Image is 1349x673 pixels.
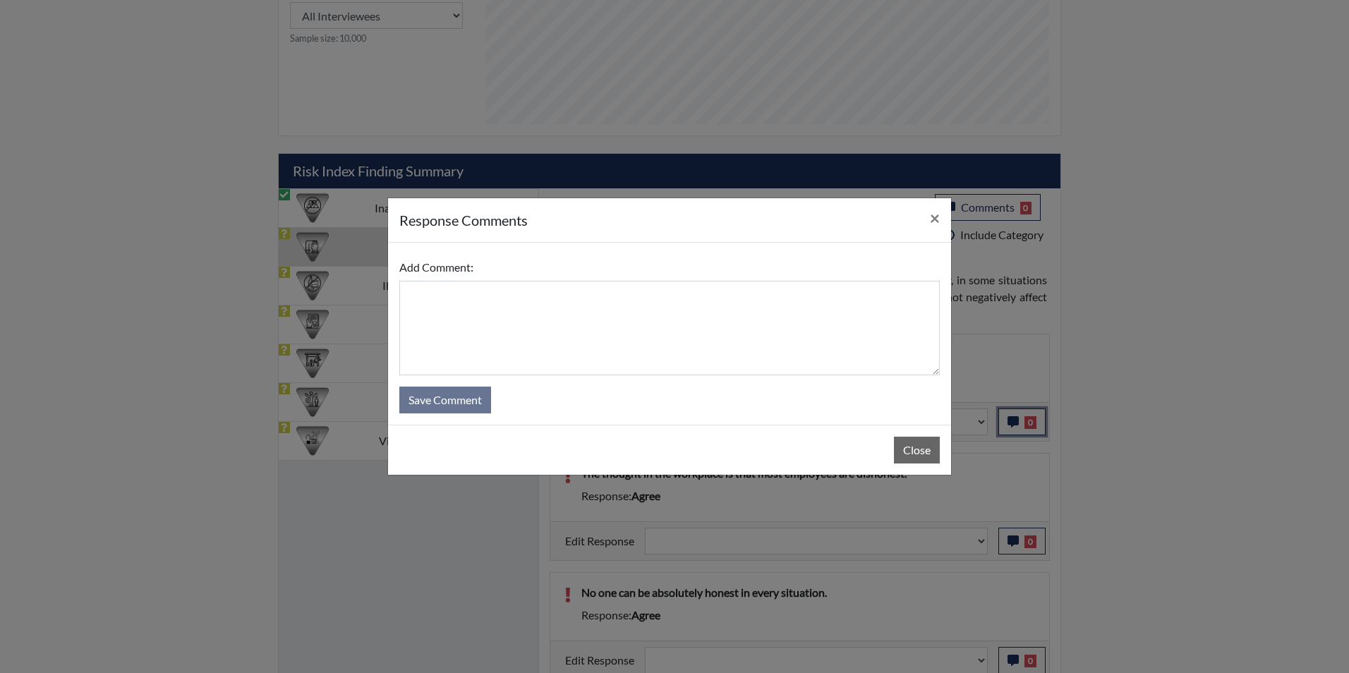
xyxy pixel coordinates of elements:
label: Add Comment: [399,254,473,281]
h5: response Comments [399,210,528,231]
span: × [930,207,940,228]
button: Close [919,198,951,238]
button: Save Comment [399,387,491,413]
button: Close [894,437,940,463]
